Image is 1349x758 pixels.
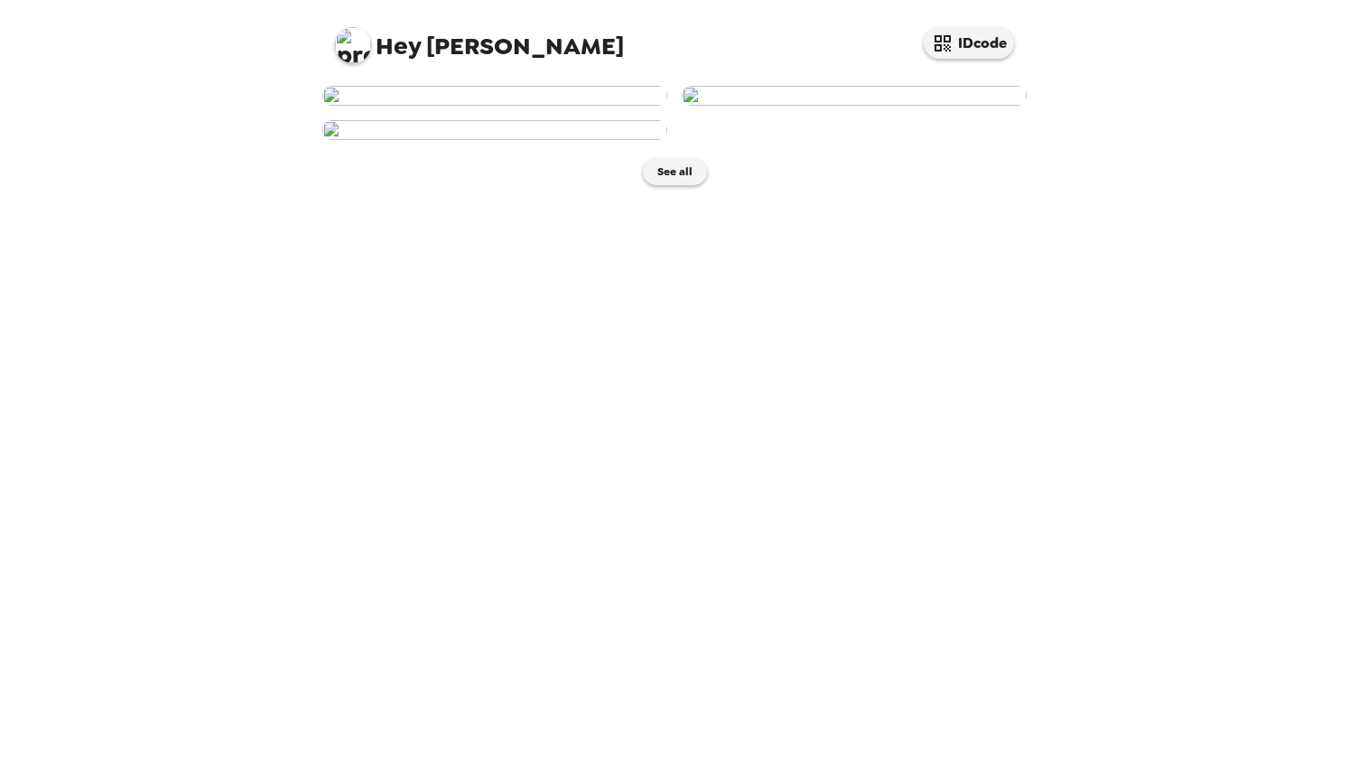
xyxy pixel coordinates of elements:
[322,120,667,140] img: user-276006
[376,30,421,62] span: Hey
[682,86,1027,106] img: user-276212
[335,27,371,63] img: profile pic
[322,86,667,106] img: user-276280
[643,158,707,185] button: See all
[924,27,1014,59] button: IDcode
[335,18,624,59] span: [PERSON_NAME]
